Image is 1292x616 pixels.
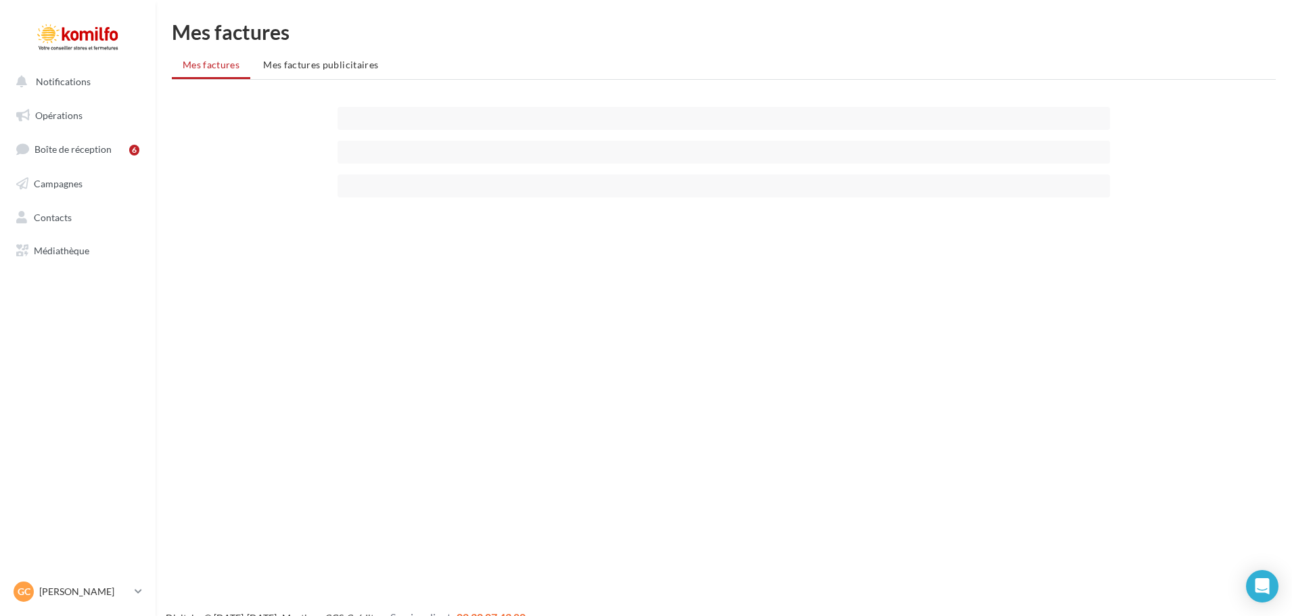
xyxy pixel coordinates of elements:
[18,585,30,598] span: GC
[34,245,89,256] span: Médiathèque
[129,145,139,156] div: 6
[172,22,1276,42] h1: Mes factures
[34,211,72,222] span: Contacts
[39,585,129,598] p: [PERSON_NAME]
[8,68,142,96] button: Notifications
[8,101,147,130] a: Opérations
[8,170,147,198] a: Campagnes
[8,204,147,232] a: Contacts
[11,579,145,605] a: GC [PERSON_NAME]
[1246,570,1278,602] div: Open Intercom Messenger
[8,135,147,164] a: Boîte de réception6
[34,178,83,189] span: Campagnes
[35,110,83,121] span: Opérations
[36,76,91,87] span: Notifications
[34,143,112,155] span: Boîte de réception
[8,237,147,265] a: Médiathèque
[263,59,378,70] span: Mes factures publicitaires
